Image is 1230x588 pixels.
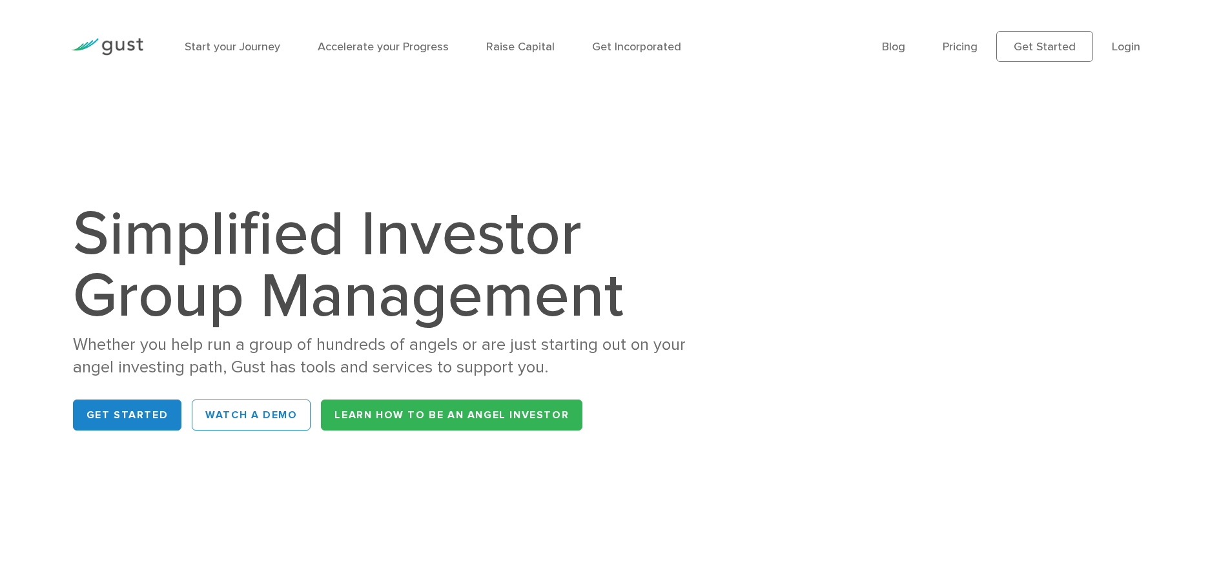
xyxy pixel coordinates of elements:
[321,400,582,431] a: Learn How to be an Angel Investor
[943,40,978,54] a: Pricing
[73,400,182,431] a: Get Started
[73,334,697,379] div: Whether you help run a group of hundreds of angels or are just starting out on your angel investi...
[185,40,280,54] a: Start your Journey
[192,400,311,431] a: WATCH A DEMO
[73,203,697,327] h1: Simplified Investor Group Management
[318,40,449,54] a: Accelerate your Progress
[71,38,143,56] img: Gust Logo
[592,40,681,54] a: Get Incorporated
[486,40,555,54] a: Raise Capital
[996,31,1093,62] a: Get Started
[882,40,905,54] a: Blog
[1112,40,1140,54] a: Login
